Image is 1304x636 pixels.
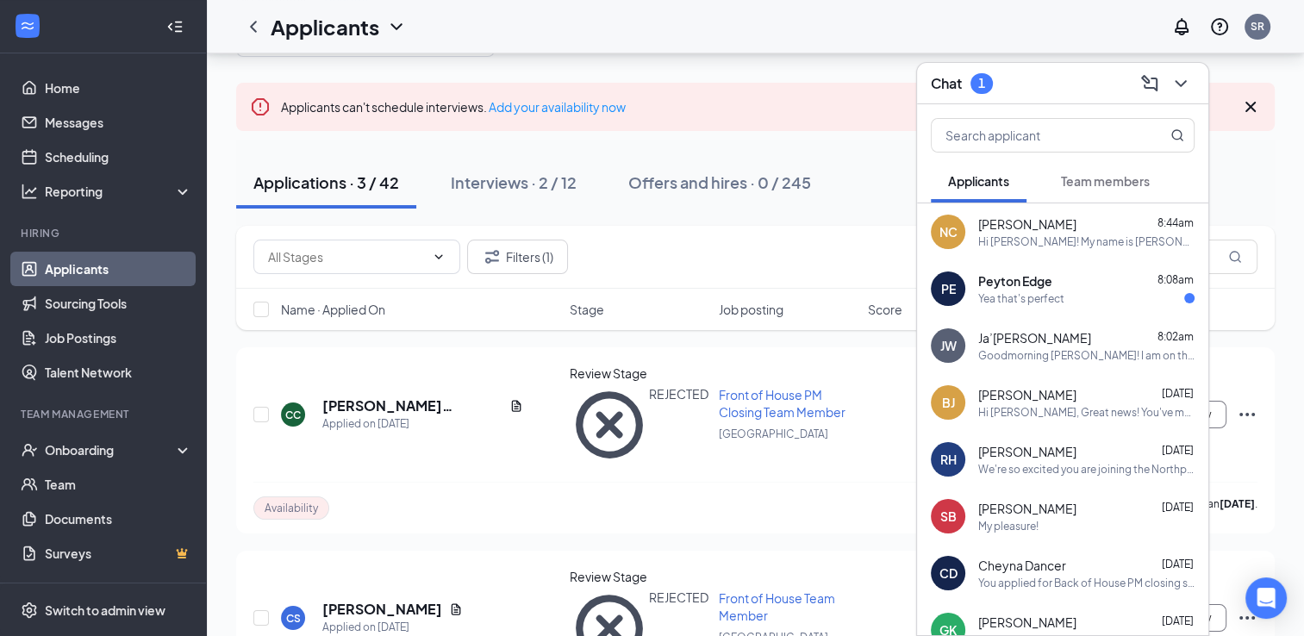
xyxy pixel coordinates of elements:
[45,140,192,174] a: Scheduling
[449,602,463,616] svg: Document
[570,365,708,382] div: Review Stage
[489,99,626,115] a: Add your availability now
[322,600,442,619] h5: [PERSON_NAME]
[45,355,192,390] a: Talent Network
[451,171,577,193] div: Interviews · 2 / 12
[719,590,835,623] span: Front of House Team Member
[719,427,828,440] span: [GEOGRAPHIC_DATA]
[45,105,192,140] a: Messages
[978,519,1039,533] div: My pleasure!
[45,183,193,200] div: Reporting
[978,500,1076,517] span: [PERSON_NAME]
[243,16,264,37] svg: ChevronLeft
[940,508,957,525] div: SB
[978,76,985,90] div: 1
[941,280,956,297] div: PE
[940,337,957,354] div: JW
[322,415,523,433] div: Applied on [DATE]
[1162,444,1194,457] span: [DATE]
[978,348,1195,363] div: Goodmorning [PERSON_NAME]! I am on the way. It says I'm currently 15 minutes away but I am on the...
[45,536,192,571] a: SurveysCrown
[21,183,38,200] svg: Analysis
[271,12,379,41] h1: Applicants
[21,226,189,240] div: Hiring
[939,223,958,240] div: NC
[978,443,1076,460] span: [PERSON_NAME]
[932,119,1136,152] input: Search applicant
[978,462,1195,477] div: We're so excited you are joining the Northport [DEMOGRAPHIC_DATA]-fil-Ateam ! Do you know anyone ...
[482,246,502,267] svg: Filter
[570,385,649,465] svg: CrossCircle
[1139,73,1160,94] svg: ComposeMessage
[45,467,192,502] a: Team
[45,602,165,619] div: Switch to admin view
[19,17,36,34] svg: WorkstreamLogo
[253,171,399,193] div: Applications · 3 / 42
[1162,387,1194,400] span: [DATE]
[1245,577,1287,619] div: Open Intercom Messenger
[45,502,192,536] a: Documents
[1162,614,1194,627] span: [DATE]
[978,234,1195,249] div: Hi [PERSON_NAME]! My name is [PERSON_NAME]. I am the Recruitment and Retention Coordinator for [D...
[322,396,502,415] h5: [PERSON_NAME] [PERSON_NAME]
[268,247,425,266] input: All Stages
[250,97,271,117] svg: Error
[1251,19,1264,34] div: SR
[978,576,1195,590] div: You applied for Back of House PM closing shift. This would be a 2pm-11pm shift. Is that something...
[281,99,626,115] span: Applicants can't schedule interviews.
[1220,497,1255,510] b: [DATE]
[1162,501,1194,514] span: [DATE]
[45,71,192,105] a: Home
[649,385,708,465] div: REJECTED
[948,173,1009,189] span: Applicants
[265,501,318,515] span: Availability
[166,18,184,35] svg: Collapse
[978,557,1066,574] span: Cheyna Dancer
[570,568,708,585] div: Review Stage
[467,240,568,274] button: Filter Filters (1)
[978,272,1052,290] span: Peyton Edge
[978,291,1064,306] div: Yea that's perfect
[286,611,301,626] div: CS
[978,386,1076,403] span: [PERSON_NAME]
[1171,16,1192,37] svg: Notifications
[1157,216,1194,229] span: 8:44am
[719,387,845,420] span: Front of House PM Closing Team Member
[978,215,1076,233] span: [PERSON_NAME]
[1167,70,1195,97] button: ChevronDown
[1209,16,1230,37] svg: QuestionInfo
[1157,330,1194,343] span: 8:02am
[939,564,958,582] div: CD
[931,74,962,93] h3: Chat
[21,407,189,421] div: Team Management
[45,321,192,355] a: Job Postings
[1237,608,1257,628] svg: Ellipses
[978,329,1091,346] span: Ja’[PERSON_NAME]
[1162,558,1194,571] span: [DATE]
[45,252,192,286] a: Applicants
[978,614,1076,631] span: [PERSON_NAME]
[322,619,463,636] div: Applied on [DATE]
[432,250,446,264] svg: ChevronDown
[1237,404,1257,425] svg: Ellipses
[45,441,178,458] div: Onboarding
[45,286,192,321] a: Sourcing Tools
[509,399,523,413] svg: Document
[21,602,38,619] svg: Settings
[1170,73,1191,94] svg: ChevronDown
[1061,173,1150,189] span: Team members
[1240,97,1261,117] svg: Cross
[570,301,604,318] span: Stage
[386,16,407,37] svg: ChevronDown
[1228,250,1242,264] svg: MagnifyingGlass
[868,301,902,318] span: Score
[719,301,783,318] span: Job posting
[281,301,385,318] span: Name · Applied On
[942,394,955,411] div: BJ
[940,451,957,468] div: RH
[21,441,38,458] svg: UserCheck
[1136,70,1164,97] button: ComposeMessage
[628,171,811,193] div: Offers and hires · 0 / 245
[1157,273,1194,286] span: 8:08am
